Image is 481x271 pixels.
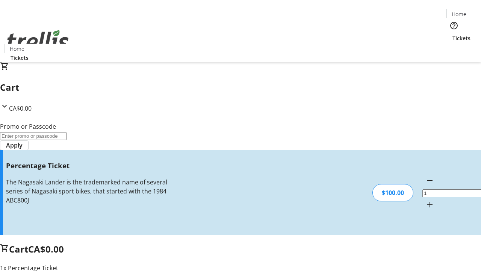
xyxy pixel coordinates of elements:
[422,173,437,188] button: Decrement by one
[5,45,29,53] a: Home
[6,178,170,205] div: The Nagasaki Lander is the trademarked name of several series of Nagasaki sport bikes, that start...
[447,10,471,18] a: Home
[452,34,470,42] span: Tickets
[422,197,437,212] button: Increment by one
[446,34,476,42] a: Tickets
[446,18,461,33] button: Help
[5,54,35,62] a: Tickets
[9,104,32,113] span: CA$0.00
[10,45,24,53] span: Home
[446,42,461,57] button: Cart
[6,141,23,150] span: Apply
[6,160,170,171] h3: Percentage Ticket
[11,54,29,62] span: Tickets
[452,10,466,18] span: Home
[5,21,71,59] img: Orient E2E Organization Y7NcwNvPtw's Logo
[28,243,64,255] span: CA$0.00
[372,184,413,201] div: $100.00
